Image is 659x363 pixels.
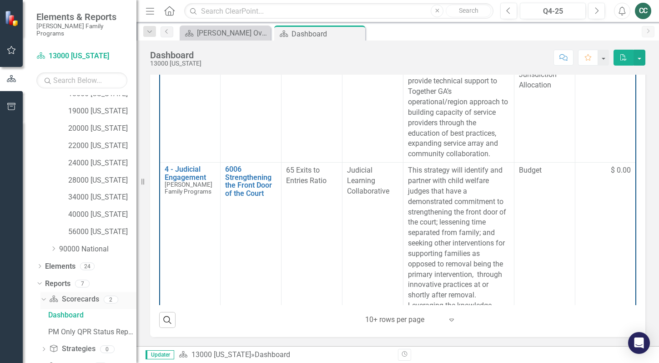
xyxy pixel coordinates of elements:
a: Scorecards [49,294,99,305]
div: 13000 [US_STATE] [150,60,201,67]
div: Dashboard [255,350,290,359]
a: 90000 National [59,244,136,255]
div: 0 [100,345,115,353]
div: » [179,350,391,360]
a: Dashboard [46,308,136,322]
a: [PERSON_NAME] Overview [182,27,268,39]
div: Open Intercom Messenger [628,332,650,354]
span: Jurisdiction Allocation [519,70,570,91]
button: Q4-25 [520,3,586,19]
a: 13000 [US_STATE] [191,350,251,359]
a: 56000 [US_STATE] [68,227,136,237]
a: Reports [45,279,70,289]
span: Judicial Learning Collaborative [347,166,389,195]
button: CC [635,3,651,19]
a: 28000 [US_STATE] [68,175,136,186]
a: 20000 [US_STATE] [68,123,136,134]
a: Strategies [49,344,95,354]
input: Search ClearPoint... [184,3,493,19]
span: Updater [146,350,174,359]
div: Q4-25 [523,6,583,17]
a: 34000 [US_STATE] [68,192,136,203]
td: Double-Click to Edit [575,66,636,162]
div: Dashboard [150,50,201,60]
span: [PERSON_NAME] Family Programs [165,181,212,195]
input: Search Below... [36,72,127,88]
a: 13000 [US_STATE] [36,51,127,61]
a: Elements [45,261,75,272]
span: Search [459,7,478,14]
div: [PERSON_NAME] Overview [197,27,268,39]
div: 7 [75,280,90,287]
span: 65 Exits to Entries Ratio [286,166,327,185]
a: 4 - Judicial Engagement [165,165,216,181]
a: 22000 [US_STATE] [68,141,136,151]
a: PM Only QPR Status Report [46,325,136,339]
span: Elements & Reports [36,11,127,22]
a: 19000 [US_STATE] [68,106,136,117]
span: $ 0.00 [611,165,631,176]
img: ClearPoint Strategy [4,10,20,26]
span: Budget [519,165,570,176]
div: PM Only QPR Status Report [48,328,136,336]
a: 24000 [US_STATE] [68,158,136,169]
a: 6006 Strengthening the Front Door of the Court [225,165,277,197]
button: Search [446,5,491,17]
div: 24 [80,262,95,270]
small: [PERSON_NAME] Family Programs [36,22,127,37]
div: Dashboard [48,311,136,319]
a: 40000 [US_STATE] [68,210,136,220]
div: 2 [104,296,118,303]
div: Dashboard [292,28,363,40]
